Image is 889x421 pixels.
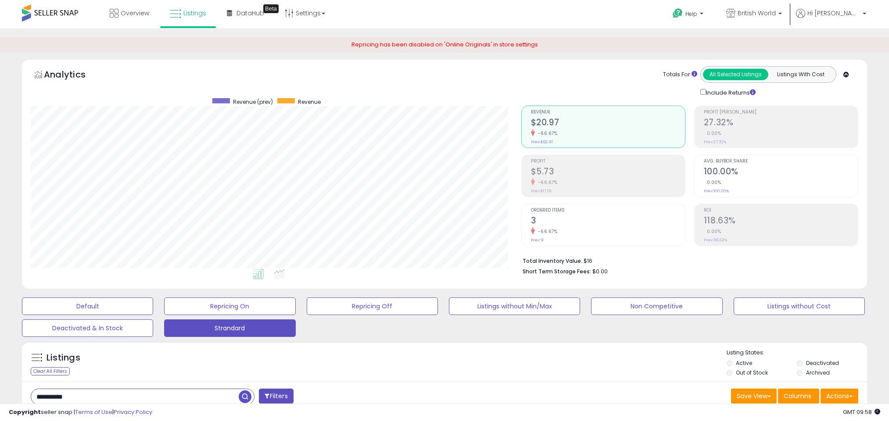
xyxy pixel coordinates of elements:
button: Columns [778,389,819,403]
button: Listings With Cost [768,69,833,80]
span: Hi [PERSON_NAME] [807,9,860,18]
small: 0.00% [704,228,721,235]
button: Repricing Off [307,297,438,315]
span: Avg. Buybox Share [704,159,858,164]
span: Ordered Items [531,208,685,213]
small: Prev: 27.32% [704,139,726,145]
span: ROI [704,208,858,213]
div: Totals For [663,71,697,79]
li: $16 [523,255,852,265]
small: Prev: 100.00% [704,188,729,194]
small: -66.67% [535,228,558,235]
span: DataHub [237,9,264,18]
span: Help [685,10,697,18]
span: Repricing has been disabled on 'Online Originals' in store settings [351,40,538,49]
a: Terms of Use [75,408,112,416]
b: Short Term Storage Fees: [523,268,591,275]
button: All Selected Listings [703,69,768,80]
span: Revenue [298,98,321,106]
h2: 27.32% [704,117,858,129]
span: $0.00 [592,267,608,276]
strong: Copyright [9,408,41,416]
button: Actions [821,389,858,403]
small: 0.00% [704,130,721,137]
a: Help [666,1,712,28]
h2: $5.73 [531,166,685,178]
div: Include Returns [694,87,766,97]
label: Active [736,359,752,367]
small: Prev: 118.63% [704,237,727,243]
h2: $20.97 [531,117,685,129]
small: -66.67% [535,179,558,186]
div: seller snap | | [9,408,152,417]
i: Get Help [672,8,683,19]
h5: Analytics [44,68,103,83]
span: 2025-09-8 09:58 GMT [843,408,880,416]
h2: 118.63% [704,216,858,227]
small: -66.67% [535,130,558,137]
div: Tooltip anchor [263,4,279,13]
span: Revenue (prev) [233,98,273,106]
button: Strandard [164,319,295,337]
small: 0.00% [704,179,721,186]
button: Listings without Cost [734,297,865,315]
small: Prev: 9 [531,237,544,243]
span: Revenue [531,110,685,115]
span: Overview [121,9,149,18]
button: Repricing On [164,297,295,315]
div: Clear All Filters [31,367,70,375]
a: Hi [PERSON_NAME] [796,9,866,28]
span: Columns [784,392,811,400]
span: British World [738,9,776,18]
button: Save View [731,389,777,403]
h5: Listings [47,352,80,364]
button: Filters [259,389,293,404]
small: Prev: $17.19 [531,188,552,194]
label: Out of Stock [736,369,768,376]
label: Deactivated [806,359,839,367]
h2: 3 [531,216,685,227]
button: Listings without Min/Max [449,297,580,315]
span: Profit [531,159,685,164]
label: Archived [806,369,830,376]
button: Default [22,297,153,315]
a: Privacy Policy [114,408,152,416]
h2: 100.00% [704,166,858,178]
b: Total Inventory Value: [523,257,582,265]
small: Prev: $62.91 [531,139,553,145]
p: Listing States: [727,349,867,357]
span: Profit [PERSON_NAME] [704,110,858,115]
button: Deactivated & In Stock [22,319,153,337]
span: Listings [183,9,206,18]
button: Non Competitive [591,297,722,315]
